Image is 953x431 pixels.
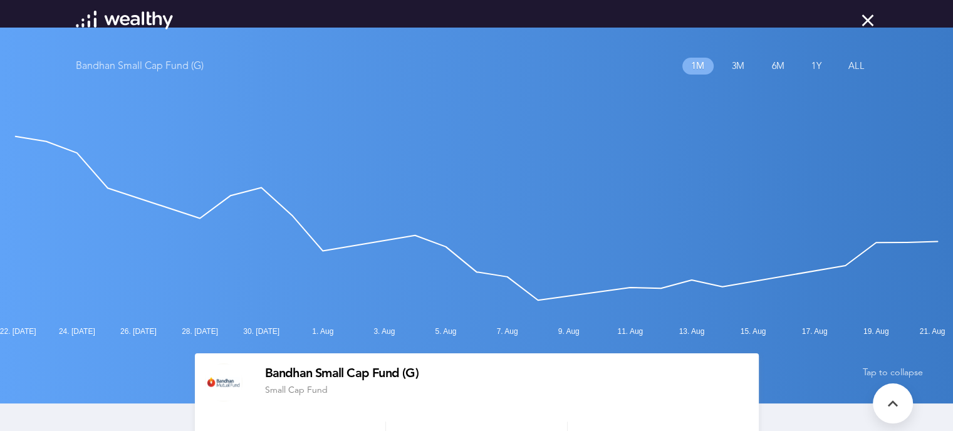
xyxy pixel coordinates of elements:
[617,327,643,336] tspan: 11. Aug
[435,327,456,336] tspan: 5. Aug
[76,61,204,73] h3: Bandhan Small Cap Fund (G)
[497,327,518,336] tspan: 7. Aug
[265,386,328,395] span: Small Cap Fund
[265,368,749,381] div: Bandhan Small Cap Fund (G)
[243,327,279,336] tspan: 30. [DATE]
[741,327,766,336] tspan: 15. Aug
[803,58,830,75] p: 1y
[120,327,157,336] tspan: 26. [DATE]
[682,58,714,75] p: 1m
[558,327,580,336] tspan: 9. Aug
[722,58,753,75] p: 3m
[373,327,395,336] tspan: 3. Aug
[76,11,173,29] img: wl-logo-white.svg
[679,327,705,336] tspan: 13. Aug
[59,327,95,336] tspan: 24. [DATE]
[840,58,873,75] p: All
[182,327,218,336] tspan: 28. [DATE]
[920,327,945,336] tspan: 21. Aug
[312,327,333,336] tspan: 1. Aug
[763,58,793,75] p: 6m
[802,327,828,336] tspan: 17. Aug
[863,327,889,336] tspan: 19. Aug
